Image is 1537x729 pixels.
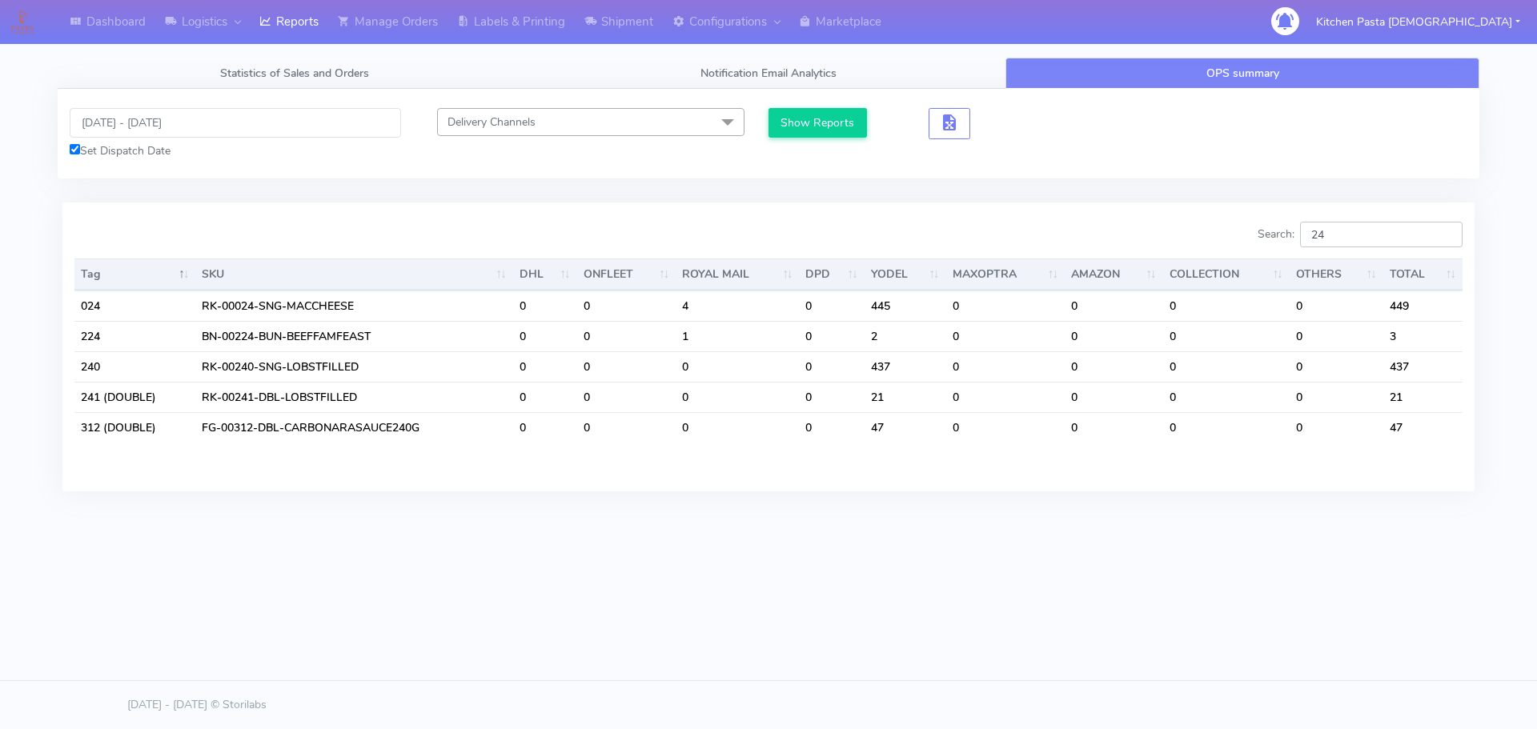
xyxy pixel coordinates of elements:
[1383,321,1463,351] td: 3
[946,258,1065,290] th: MAXOPTRA : activate to sort column ascending
[195,321,512,351] td: BN-00224-BUN-BEEFFAMFEAST
[70,108,401,138] input: Pick the Daterange
[946,321,1065,351] td: 0
[74,351,195,382] td: 240
[1300,222,1463,247] input: Search:
[676,351,799,382] td: 0
[865,290,946,321] td: 445
[1290,321,1383,351] td: 0
[865,412,946,443] td: 47
[1065,351,1162,382] td: 0
[195,412,512,443] td: FG-00312-DBL-CARBONARASAUCE240G
[195,351,512,382] td: RK-00240-SNG-LOBSTFILLED
[58,58,1479,89] ul: Tabs
[70,142,401,159] div: Set Dispatch Date
[513,412,577,443] td: 0
[1383,412,1463,443] td: 47
[1163,412,1290,443] td: 0
[676,290,799,321] td: 4
[1290,351,1383,382] td: 0
[1065,258,1162,290] th: AMAZON : activate to sort column ascending
[577,412,676,443] td: 0
[513,351,577,382] td: 0
[1065,412,1162,443] td: 0
[676,382,799,412] td: 0
[513,382,577,412] td: 0
[1065,382,1162,412] td: 0
[513,321,577,351] td: 0
[195,258,512,290] th: SKU: activate to sort column ascending
[676,412,799,443] td: 0
[1290,382,1383,412] td: 0
[1163,351,1290,382] td: 0
[1290,258,1383,290] th: OTHERS : activate to sort column ascending
[946,290,1065,321] td: 0
[1258,222,1463,247] label: Search:
[74,258,195,290] th: Tag: activate to sort column descending
[865,382,946,412] td: 21
[1383,351,1463,382] td: 437
[865,258,946,290] th: YODEL : activate to sort column ascending
[577,351,676,382] td: 0
[577,321,676,351] td: 0
[513,290,577,321] td: 0
[513,258,577,290] th: DHL : activate to sort column ascending
[865,321,946,351] td: 2
[74,321,195,351] td: 224
[799,351,864,382] td: 0
[1290,290,1383,321] td: 0
[700,66,837,81] span: Notification Email Analytics
[946,351,1065,382] td: 0
[195,382,512,412] td: RK-00241-DBL-LOBSTFILLED
[1163,382,1290,412] td: 0
[865,351,946,382] td: 437
[799,382,864,412] td: 0
[195,290,512,321] td: RK-00024-SNG-MACCHEESE
[577,290,676,321] td: 0
[799,258,864,290] th: DPD : activate to sort column ascending
[1206,66,1279,81] span: OPS summary
[1065,290,1162,321] td: 0
[1383,382,1463,412] td: 21
[447,114,536,130] span: Delivery Channels
[1383,290,1463,321] td: 449
[799,290,864,321] td: 0
[74,382,195,412] td: 241 (DOUBLE)
[1163,290,1290,321] td: 0
[1290,412,1383,443] td: 0
[1065,321,1162,351] td: 0
[74,412,195,443] td: 312 (DOUBLE)
[676,321,799,351] td: 1
[1163,258,1290,290] th: COLLECTION : activate to sort column ascending
[799,412,864,443] td: 0
[946,382,1065,412] td: 0
[1163,321,1290,351] td: 0
[799,321,864,351] td: 0
[577,258,676,290] th: ONFLEET : activate to sort column ascending
[1304,6,1532,38] button: Kitchen Pasta [DEMOGRAPHIC_DATA]
[220,66,369,81] span: Statistics of Sales and Orders
[676,258,799,290] th: ROYAL MAIL : activate to sort column ascending
[74,290,195,321] td: 024
[1383,258,1463,290] th: TOTAL : activate to sort column ascending
[946,412,1065,443] td: 0
[577,382,676,412] td: 0
[768,108,867,138] button: Show Reports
